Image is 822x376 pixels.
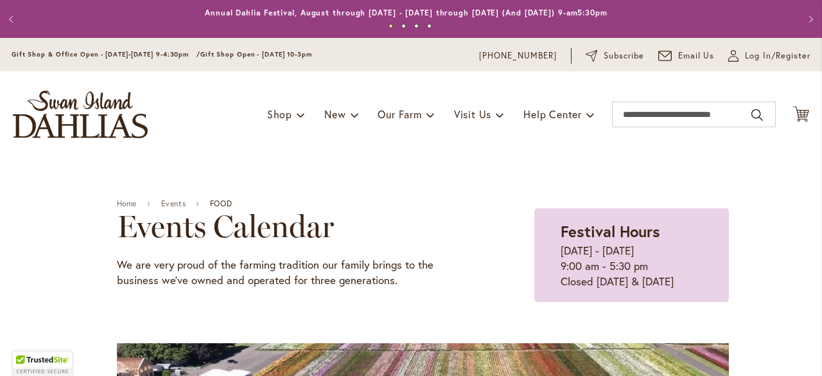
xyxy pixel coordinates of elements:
span: New [324,107,345,121]
button: Next [796,6,822,32]
a: [PHONE_NUMBER] [479,49,557,62]
span: Gift Shop Open - [DATE] 10-3pm [200,50,312,58]
strong: Festival Hours [561,221,660,242]
span: FOOD [210,199,232,208]
a: Log In/Register [728,49,810,62]
span: Subscribe [604,49,644,62]
span: Gift Shop & Office Open - [DATE]-[DATE] 9-4:30pm / [12,50,200,58]
span: Help Center [523,107,582,121]
button: 3 of 4 [414,24,419,28]
p: [DATE] - [DATE] 9:00 am - 5:30 pm Closed [DATE] & [DATE] [561,243,703,289]
span: Shop [267,107,292,121]
p: We are very proud of the farming tradition our family brings to the business we've owned and oper... [117,257,470,288]
span: Visit Us [454,107,491,121]
a: Subscribe [586,49,644,62]
a: Home [117,199,137,208]
a: store logo [13,91,148,138]
a: Email Us [658,49,715,62]
button: 2 of 4 [401,24,406,28]
span: Our Farm [378,107,421,121]
button: 1 of 4 [389,24,393,28]
button: 4 of 4 [427,24,432,28]
span: Email Us [678,49,715,62]
div: TrustedSite Certified [13,352,72,376]
a: Events [161,199,186,208]
span: Log In/Register [745,49,810,62]
a: Annual Dahlia Festival, August through [DATE] - [DATE] through [DATE] (And [DATE]) 9-am5:30pm [205,8,608,17]
h2: Events Calendar [117,208,470,244]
